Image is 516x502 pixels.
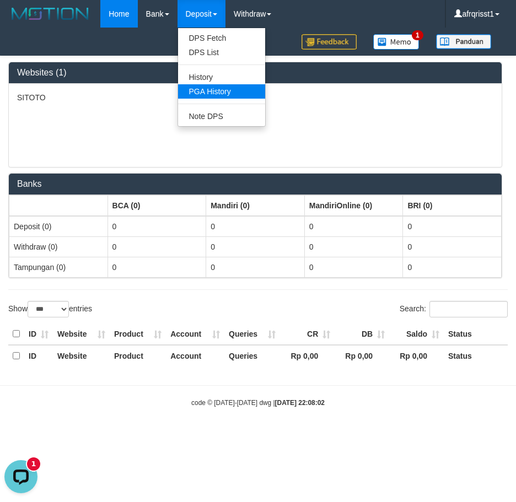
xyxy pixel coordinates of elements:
td: 0 [206,216,305,237]
th: ID [24,323,53,345]
td: 0 [304,216,403,237]
a: PGA History [178,84,265,99]
th: Group: activate to sort column ascending [304,195,403,216]
th: Queries [224,323,280,345]
th: Account [166,345,224,366]
th: ID [24,345,53,366]
th: Saldo [389,323,444,345]
td: 0 [206,236,305,257]
a: 1 [365,28,428,56]
td: 0 [304,257,403,277]
th: DB [335,323,389,345]
td: Withdraw (0) [9,236,108,257]
label: Show entries [8,301,92,317]
th: Product [110,323,166,345]
td: 0 [108,216,206,237]
th: Queries [224,345,280,366]
p: SITOTO [17,92,493,103]
img: Feedback.jpg [302,34,357,50]
th: Status [444,345,508,366]
span: 1 [412,30,423,40]
th: Website [53,323,110,345]
th: Group: activate to sort column ascending [9,195,108,216]
td: 0 [206,257,305,277]
td: 0 [108,236,206,257]
small: code © [DATE]-[DATE] dwg | [191,399,325,407]
select: Showentries [28,301,69,317]
a: Note DPS [178,109,265,123]
td: Tampungan (0) [9,257,108,277]
th: Group: activate to sort column ascending [206,195,305,216]
th: Rp 0,00 [335,345,389,366]
input: Search: [429,301,508,317]
strong: [DATE] 22:08:02 [275,399,325,407]
th: Rp 0,00 [389,345,444,366]
th: Rp 0,00 [280,345,335,366]
th: Group: activate to sort column ascending [403,195,502,216]
th: Website [53,345,110,366]
td: 0 [304,236,403,257]
td: 0 [403,236,502,257]
div: New messages notification [27,2,40,15]
h3: Websites (1) [17,68,493,78]
th: Product [110,345,166,366]
td: 0 [403,216,502,237]
a: DPS Fetch [178,31,265,45]
img: MOTION_logo.png [8,6,92,22]
td: 0 [403,257,502,277]
img: Button%20Memo.svg [373,34,420,50]
th: Group: activate to sort column ascending [108,195,206,216]
h3: Banks [17,179,493,189]
td: Deposit (0) [9,216,108,237]
button: Open LiveChat chat widget [4,4,37,37]
th: Account [166,323,224,345]
label: Search: [400,301,508,317]
th: Status [444,323,508,345]
a: History [178,70,265,84]
td: 0 [108,257,206,277]
a: DPS List [178,45,265,60]
th: CR [280,323,335,345]
img: panduan.png [436,34,491,49]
